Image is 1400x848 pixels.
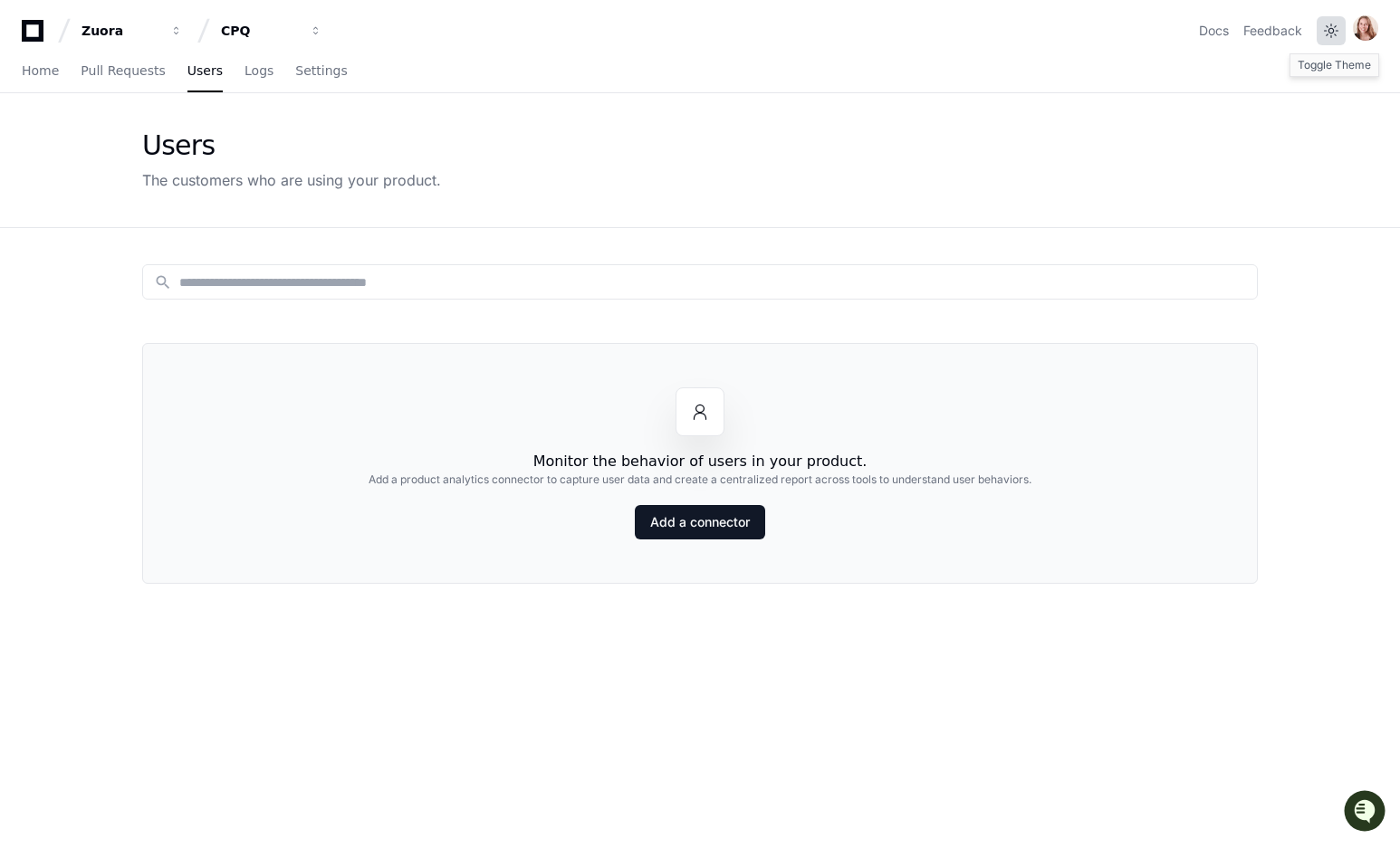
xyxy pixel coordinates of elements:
a: Home [22,51,59,92]
h1: Monitor the behavior of users in your product. [533,451,868,472]
span: Home [22,65,59,76]
img: PlayerZero [18,18,54,54]
span: Settings [295,65,347,76]
a: Pull Requests [81,51,165,92]
a: Docs [1199,22,1229,40]
span: Logs [245,65,273,76]
span: Users [187,65,223,76]
div: Users [142,129,441,162]
div: Start new chat [62,135,297,153]
div: Zuora [82,22,159,40]
button: Feedback [1243,22,1302,40]
a: Users [187,51,223,92]
div: CPQ [221,22,299,40]
button: Start new chat [308,140,330,162]
a: Settings [295,51,347,92]
span: Pylon [180,190,219,204]
button: Zuora [74,14,190,47]
div: Welcome [18,72,330,101]
a: Logs [245,51,273,92]
button: CPQ [214,14,330,47]
iframe: Open customer support [1342,788,1391,837]
img: 1756235613930-3d25f9e4-fa56-45dd-b3ad-e072dfbd1548 [18,135,51,167]
a: Powered byPylon [128,189,219,204]
span: Pull Requests [81,65,165,76]
div: The customers who are using your product. [142,169,441,191]
div: We're available if you need us! [62,153,229,167]
mat-icon: search [154,273,172,291]
h2: Add a product analytics connector to capture user data and create a centralized report across too... [369,472,1031,487]
a: Add a connector [635,505,765,539]
img: ACg8ocIU-Sb2BxnMcntMXmziFCr-7X-gNNbgA1qH7xs1u4x9U1zCTVyX=s96-c [1353,15,1378,41]
div: Toggle Theme [1290,53,1379,77]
